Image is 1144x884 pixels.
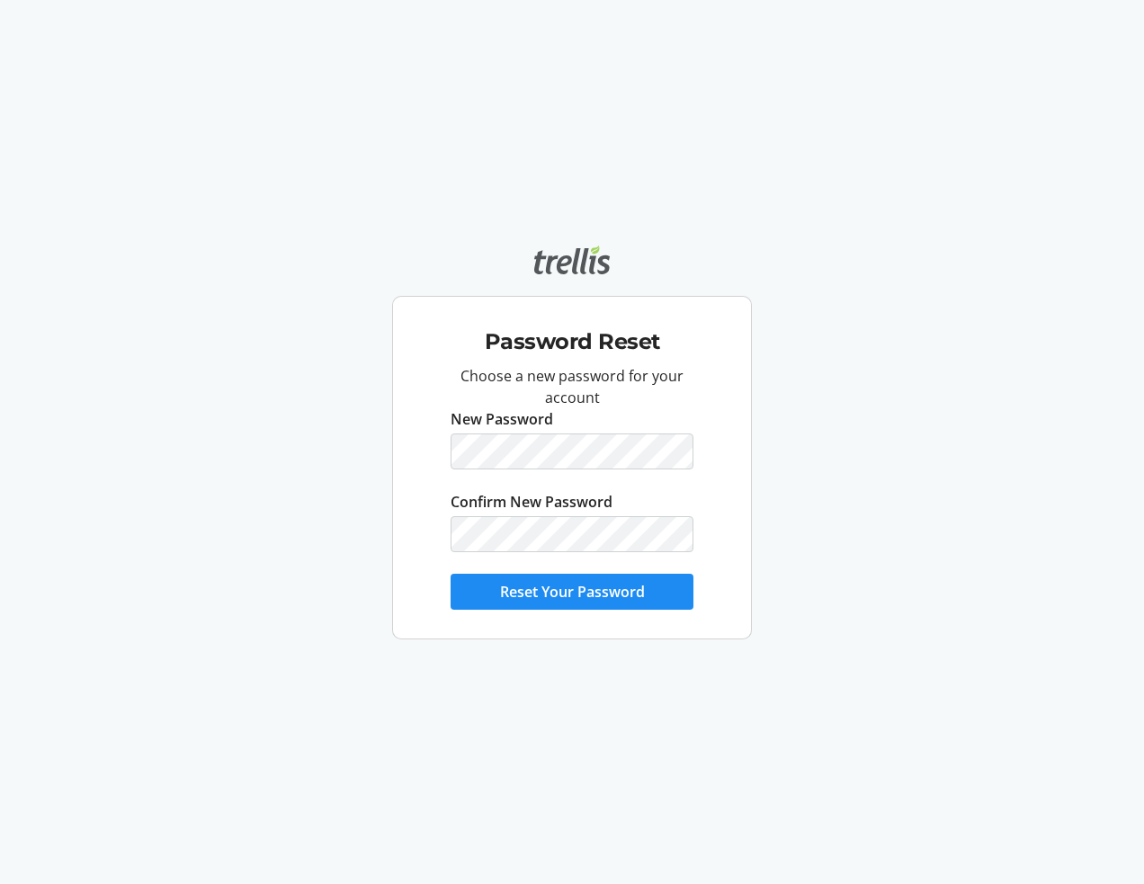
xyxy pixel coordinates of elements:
button: Reset Your Password [451,574,693,610]
label: Confirm New Password [451,491,612,513]
p: Choose a new password for your account [451,365,693,408]
span: Reset Your Password [500,581,645,603]
img: Trellis logo [534,246,610,274]
div: Password Reset [407,304,737,365]
label: New Password [451,408,553,430]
